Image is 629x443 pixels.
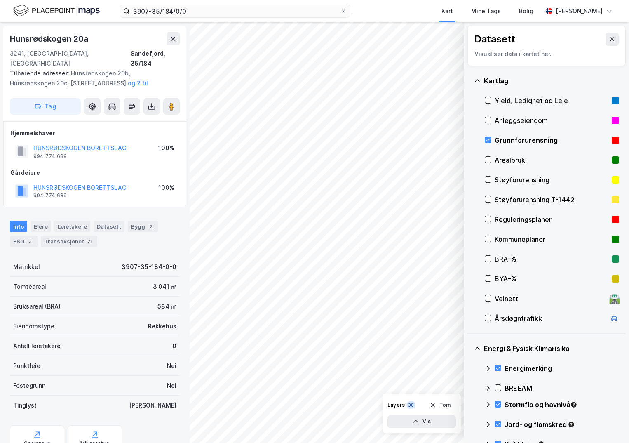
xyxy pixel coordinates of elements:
div: 🛣️ [609,293,620,304]
div: Layers [387,402,405,408]
img: logo.f888ab2527a4732fd821a326f86c7f29.svg [13,4,100,18]
div: Tooltip anchor [570,401,577,408]
div: [PERSON_NAME] [129,401,176,410]
div: Arealbruk [495,155,608,165]
div: Festegrunn [13,381,45,391]
div: 2 [147,222,155,231]
div: 994 774 689 [33,153,67,160]
div: Reguleringsplaner [495,214,608,224]
div: Datasett [474,33,515,46]
div: Nei [167,381,176,391]
div: Tooltip anchor [568,421,575,428]
div: Matrikkel [13,262,40,272]
div: Yield, Ledighet og Leie [495,96,608,106]
iframe: Chat Widget [588,403,629,443]
div: Bygg [128,221,158,232]
div: Veinett [495,294,606,304]
div: Eiendomstype [13,321,54,331]
div: Kartlag [484,76,619,86]
div: 38 [406,401,415,409]
div: Hjemmelshaver [10,128,179,138]
div: Kart [441,6,453,16]
div: 994 774 689 [33,192,67,199]
div: 3 041 ㎡ [153,282,176,292]
div: Datasett [94,221,124,232]
div: Transaksjoner [41,236,97,247]
div: Anleggseiendom [495,115,608,125]
div: Støyforurensning [495,175,608,185]
div: Punktleie [13,361,40,371]
div: Hunsrødskogen 20b, Hunsrødskogen 20c, [STREET_ADDRESS] [10,68,173,88]
button: Vis [387,415,456,428]
div: [PERSON_NAME] [556,6,603,16]
div: BRA–% [495,254,608,264]
div: Visualiser data i kartet her. [474,49,619,59]
div: Rekkehus [148,321,176,331]
input: Søk på adresse, matrikkel, gårdeiere, leietakere eller personer [130,5,340,17]
div: Energimerking [505,363,619,373]
div: Gårdeiere [10,168,179,178]
div: 100% [158,183,174,193]
div: Mine Tags [471,6,501,16]
div: Antall leietakere [13,341,61,351]
div: ESG [10,236,38,247]
div: Sandefjord, 35/184 [131,49,180,68]
div: Tinglyst [13,401,37,410]
div: 3907-35-184-0-0 [122,262,176,272]
div: 100% [158,143,174,153]
div: Tomteareal [13,282,46,292]
div: Grunnforurensning [495,135,608,145]
div: Kommuneplaner [495,234,608,244]
div: 3 [26,237,34,245]
div: Årsdøgntrafikk [495,313,606,323]
div: BREEAM [505,383,619,393]
div: Leietakere [54,221,90,232]
div: Bolig [519,6,533,16]
div: BYA–% [495,274,608,284]
div: Støyforurensning T-1442 [495,195,608,205]
div: 0 [172,341,176,351]
div: Eiere [31,221,51,232]
div: 21 [86,237,94,245]
div: Bruksareal (BRA) [13,302,61,311]
div: Info [10,221,27,232]
div: 3241, [GEOGRAPHIC_DATA], [GEOGRAPHIC_DATA] [10,49,131,68]
button: Tag [10,98,81,115]
div: Jord- og flomskred [505,419,619,429]
div: Hunsrødskogen 20a [10,32,90,45]
button: Tøm [424,398,456,412]
div: 584 ㎡ [157,302,176,311]
div: Stormflo og havnivå [505,400,619,410]
div: Energi & Fysisk Klimarisiko [484,344,619,353]
span: Tilhørende adresser: [10,70,71,77]
div: Nei [167,361,176,371]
